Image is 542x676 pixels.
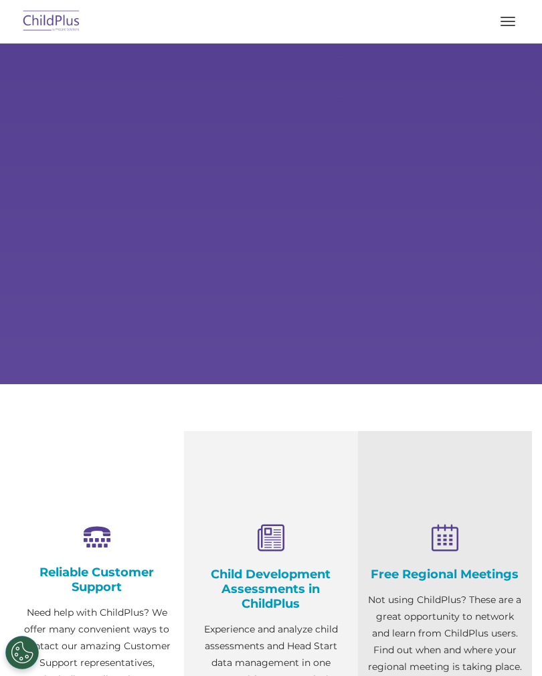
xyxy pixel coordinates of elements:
[194,567,348,611] h4: Child Development Assessments in ChildPlus
[5,636,39,669] button: Cookies Settings
[368,592,522,675] p: Not using ChildPlus? These are a great opportunity to network and learn from ChildPlus users. Fin...
[368,567,522,582] h4: Free Regional Meetings
[20,6,83,37] img: ChildPlus by Procare Solutions
[20,565,174,594] h4: Reliable Customer Support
